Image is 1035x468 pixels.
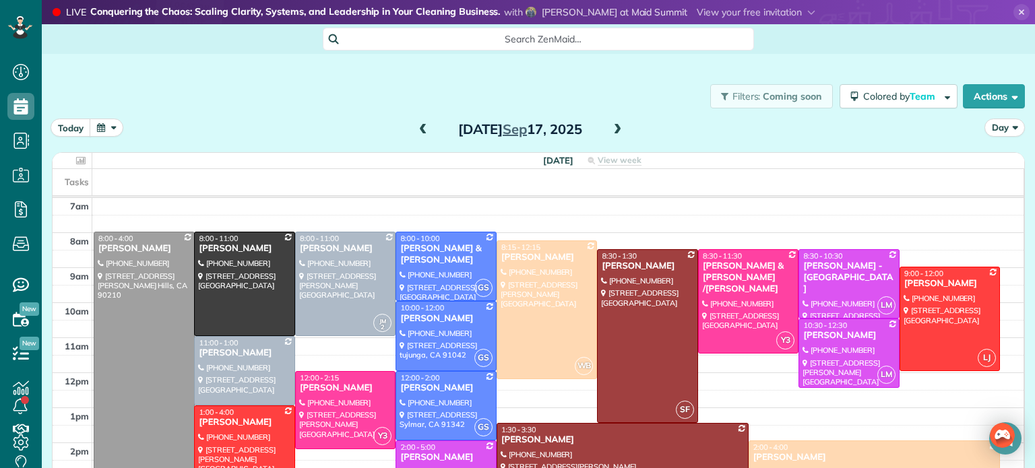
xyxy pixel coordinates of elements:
[598,155,641,166] span: View week
[300,234,339,243] span: 8:00 - 11:00
[503,121,527,137] span: Sep
[904,269,943,278] span: 9:00 - 12:00
[379,317,386,325] span: JM
[400,303,444,312] span: 10:00 - 12:00
[776,331,794,349] span: Y3
[199,234,238,243] span: 8:00 - 11:00
[753,442,788,452] span: 2:00 - 4:00
[400,313,493,325] div: [PERSON_NAME]
[70,201,89,211] span: 7am
[300,373,339,382] span: 12:00 - 2:15
[400,442,435,452] span: 2:00 - 5:00
[763,90,822,102] span: Coming soon
[20,337,39,350] span: New
[910,90,937,102] span: Team
[436,122,604,137] h2: [DATE] 17, 2025
[400,234,439,243] span: 8:00 - 10:00
[299,243,392,255] div: [PERSON_NAME]
[877,296,896,314] span: LM
[65,341,89,352] span: 11am
[543,155,573,166] span: [DATE]
[863,90,940,102] span: Colored by
[198,243,291,255] div: [PERSON_NAME]
[20,302,39,316] span: New
[803,261,896,295] div: [PERSON_NAME] - [GEOGRAPHIC_DATA]
[400,452,493,463] div: [PERSON_NAME]
[70,411,89,422] span: 1pm
[501,425,536,434] span: 1:30 - 3:30
[753,452,997,463] div: [PERSON_NAME]
[90,5,501,20] strong: Conquering the Chaos: Scaling Clarity, Systems, and Leadership in Your Cleaning Business.
[703,251,742,261] span: 8:30 - 11:30
[199,338,238,347] span: 11:00 - 1:00
[732,90,761,102] span: Filters:
[400,373,439,382] span: 12:00 - 2:00
[65,306,89,316] span: 10am
[373,427,391,445] span: Y3
[98,234,133,243] span: 8:00 - 4:00
[501,242,540,252] span: 8:15 - 12:15
[299,382,392,394] div: [PERSON_NAME]
[70,236,89,246] span: 8am
[803,321,847,330] span: 10:30 - 12:30
[474,418,493,436] span: GS
[575,357,593,375] span: WB
[501,252,594,263] div: [PERSON_NAME]
[601,261,694,272] div: [PERSON_NAME]
[904,278,997,290] div: [PERSON_NAME]
[676,401,694,419] span: SF
[963,84,1025,108] button: Actions
[602,251,637,261] span: 8:30 - 1:30
[51,119,91,137] button: today
[803,251,842,261] span: 8:30 - 10:30
[65,376,89,387] span: 12pm
[702,261,795,295] div: [PERSON_NAME] & [PERSON_NAME] /[PERSON_NAME]
[984,119,1025,137] button: Day
[504,6,523,18] span: with
[198,417,291,428] div: [PERSON_NAME]
[989,422,1022,455] div: Open Intercom Messenger
[877,366,896,384] span: LM
[526,7,536,18] img: mike-callahan-312aff9392a7ed3f5befeea4d09099ad38ccb41c0d99b558844361c8a030ad45.jpg
[70,446,89,457] span: 2pm
[98,243,191,255] div: [PERSON_NAME]
[840,84,958,108] button: Colored byTeam
[65,176,89,187] span: Tasks
[542,6,687,18] span: [PERSON_NAME] at Maid Summit
[374,321,391,334] small: 2
[501,434,745,446] div: [PERSON_NAME]
[978,349,996,367] span: LJ
[474,349,493,367] span: GS
[400,382,493,394] div: [PERSON_NAME]
[70,271,89,281] span: 9am
[198,347,291,359] div: [PERSON_NAME]
[803,330,896,341] div: [PERSON_NAME]
[400,243,493,266] div: [PERSON_NAME] & [PERSON_NAME]
[199,407,234,417] span: 1:00 - 4:00
[474,279,493,297] span: GS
